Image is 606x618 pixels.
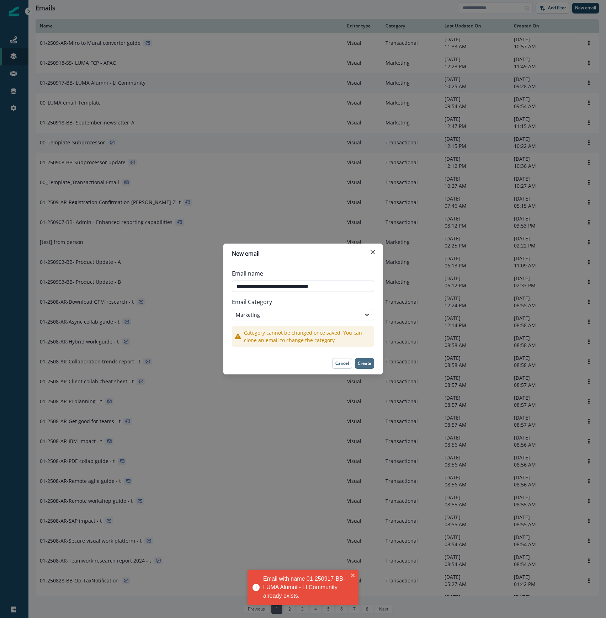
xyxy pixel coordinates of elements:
[232,269,263,278] p: Email name
[332,358,352,369] button: Cancel
[232,249,260,258] p: New email
[351,572,356,578] button: close
[335,361,349,366] p: Cancel
[355,358,374,369] button: Create
[367,246,378,258] button: Close
[232,295,374,309] p: Email Category
[244,329,371,344] p: Category cannot be changed once saved. You can clone an email to change the category
[263,575,349,600] div: Email with name 01-250917-BB- LUMA Alumni - LI Community already exists.
[358,361,371,366] p: Create
[236,311,357,319] div: Marketing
